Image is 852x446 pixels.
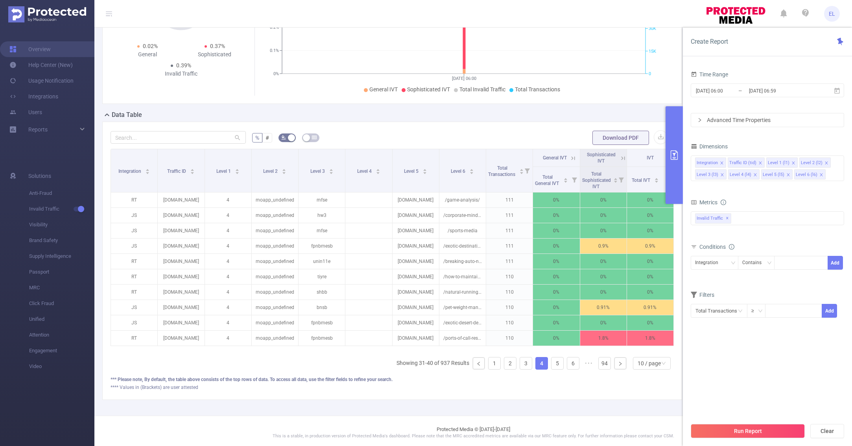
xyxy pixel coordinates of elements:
tspan: 30K [649,26,656,31]
p: 4 [205,331,251,346]
div: **** Values in (Brackets) are user attested [111,384,674,391]
tspan: 0% [273,71,279,76]
p: 0% [533,192,579,207]
i: icon: caret-down [329,171,333,173]
i: Filter menu [522,149,533,192]
a: 94 [599,357,610,369]
i: icon: down [758,309,763,314]
button: Add [828,256,843,270]
p: mfse [299,192,345,207]
p: 110 [486,285,533,300]
span: Total Invalid Traffic [459,86,505,93]
p: [DOMAIN_NAME] [158,269,204,284]
input: End date [748,85,812,96]
li: Integration [695,157,726,168]
a: 1 [489,357,500,369]
p: 0% [533,331,579,346]
i: icon: close [791,161,795,166]
p: moapp_undefined [252,239,298,254]
span: ✕ [726,214,729,223]
p: 0% [533,223,579,238]
a: 5 [551,357,563,369]
i: icon: info-circle [721,200,726,205]
p: 0% [627,192,673,207]
li: Level 1 (l1) [766,157,798,168]
p: 111 [486,239,533,254]
li: 4 [535,357,548,370]
span: Total General IVT [535,174,560,186]
a: Overview [9,41,51,57]
p: [DOMAIN_NAME] [158,192,204,207]
p: [DOMAIN_NAME] [393,208,439,223]
span: Unified [29,311,94,327]
div: ≥ [751,304,760,317]
i: icon: caret-down [654,180,658,182]
p: 0% [580,208,627,223]
p: 4 [205,285,251,300]
p: moapp_undefined [252,192,298,207]
i: icon: caret-up [190,168,195,170]
i: icon: caret-down [376,171,380,173]
p: 0% [580,223,627,238]
p: 0% [627,223,673,238]
div: Invalid Traffic [148,70,215,78]
div: Traffic ID (tid) [729,158,756,168]
p: [DOMAIN_NAME] [158,223,204,238]
p: 0% [533,269,579,284]
p: 0% [580,192,627,207]
p: [DOMAIN_NAME] [158,285,204,300]
span: Level 2 [263,168,279,174]
a: 6 [567,357,579,369]
button: Run Report [691,424,805,438]
div: *** Please note, By default, the table above consists of the top rows of data. To access all data... [111,376,674,383]
p: [DOMAIN_NAME] [158,254,204,269]
p: [DOMAIN_NAME] [393,300,439,315]
i: icon: caret-up [614,177,618,179]
p: 0% [533,208,579,223]
span: 0.02% [143,43,158,49]
span: Dimensions [691,143,728,150]
i: icon: caret-up [470,168,474,170]
p: RT [111,285,157,300]
p: JS [111,223,157,238]
p: 111 [486,254,533,269]
span: Total Sophisticated IVT [582,171,611,189]
button: Add [822,304,837,318]
i: icon: info-circle [729,244,734,250]
i: icon: caret-down [282,171,286,173]
li: Level 3 (l3) [695,169,727,180]
i: icon: caret-down [470,171,474,173]
div: Sort [563,177,568,181]
p: /natural-running-shoes/ [439,285,486,300]
i: icon: caret-up [376,168,380,170]
button: Download PDF [592,131,649,145]
span: 0.37% [210,43,225,49]
span: % [255,135,259,141]
div: Sort [613,177,618,181]
i: icon: caret-down [146,171,150,173]
span: Level 1 [216,168,232,174]
i: Filter menu [616,167,627,192]
i: icon: right [618,361,623,366]
p: 0% [627,269,673,284]
i: icon: close [758,161,762,166]
i: icon: caret-up [563,177,568,179]
div: Contains [742,256,767,269]
tspan: 15K [649,49,656,54]
p: 1.8% [580,331,627,346]
span: Integration [118,168,142,174]
p: moapp_undefined [252,285,298,300]
p: /sports-media [439,223,486,238]
i: icon: down [731,261,736,266]
p: RT [111,269,157,284]
div: Level 5 (l5) [763,170,784,180]
p: /breaking-auto-news/ [439,254,486,269]
span: EL [829,6,835,22]
p: 0.9% [627,239,673,254]
span: Level 3 [310,168,326,174]
li: 6 [567,357,579,370]
i: icon: close [819,173,823,178]
span: Time Range [691,71,728,78]
p: [DOMAIN_NAME] [158,300,204,315]
i: icon: close [720,173,724,178]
